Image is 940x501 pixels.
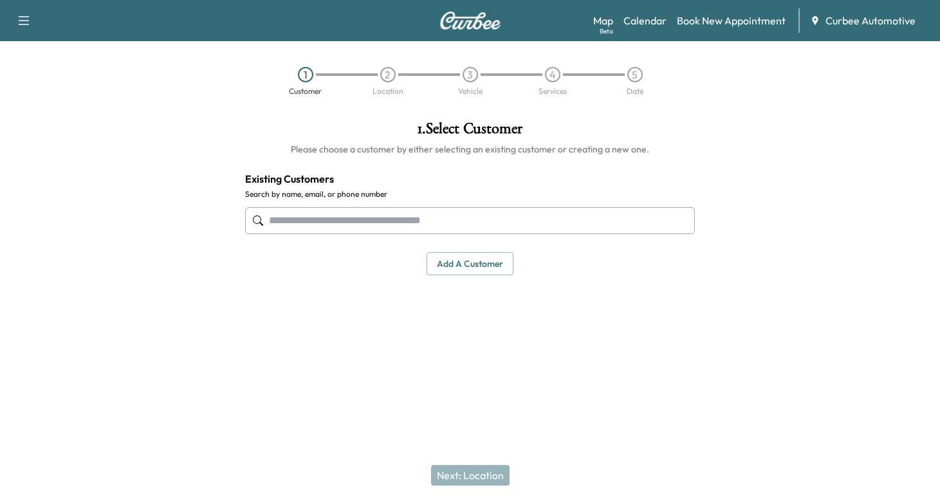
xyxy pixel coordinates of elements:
div: Vehicle [458,87,483,95]
div: Customer [289,87,322,95]
div: Beta [600,26,613,36]
h6: Please choose a customer by either selecting an existing customer or creating a new one. [245,143,695,156]
h1: 1 . Select Customer [245,121,695,143]
div: Date [627,87,643,95]
a: Calendar [623,13,667,28]
a: Book New Appointment [677,13,786,28]
div: 2 [380,67,396,82]
h4: Existing Customers [245,171,695,187]
div: 4 [545,67,560,82]
img: Curbee Logo [439,12,501,30]
div: 1 [298,67,313,82]
label: Search by name, email, or phone number [245,189,695,199]
div: Services [539,87,567,95]
div: 3 [463,67,478,82]
div: 5 [627,67,643,82]
button: Add a customer [427,252,513,276]
span: Curbee Automotive [825,13,916,28]
div: Location [373,87,403,95]
a: MapBeta [593,13,613,28]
